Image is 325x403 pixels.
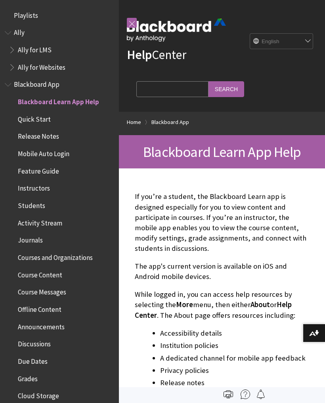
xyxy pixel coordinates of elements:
[127,47,186,63] a: HelpCenter
[250,34,314,50] select: Site Language Selector
[18,216,62,227] span: Activity Stream
[18,268,62,279] span: Course Content
[250,300,270,309] span: About
[18,251,93,262] span: Courses and Organizations
[241,390,250,399] img: More help
[135,191,309,254] p: If you’re a student, the Blackboard Learn app is designed especially for you to view content and ...
[18,337,51,348] span: Discussions
[256,390,266,399] img: Follow this page
[18,113,51,123] span: Quick Start
[160,377,309,388] li: Release notes
[151,117,189,127] a: Blackboard App
[18,43,52,54] span: Ally for LMS
[18,61,65,71] span: Ally for Websites
[127,47,152,63] strong: Help
[14,78,59,89] span: Blackboard App
[18,199,45,210] span: Students
[127,19,226,42] img: Blackboard by Anthology
[160,365,309,376] li: Privacy policies
[18,182,50,193] span: Instructors
[208,81,244,97] input: Search
[18,303,61,313] span: Offline Content
[14,26,25,37] span: Ally
[18,95,99,106] span: Blackboard Learn App Help
[18,234,43,244] span: Journals
[135,261,309,282] p: The app's current version is available on iOS and Android mobile devices.
[5,26,114,74] nav: Book outline for Anthology Ally Help
[18,389,59,400] span: Cloud Storage
[18,355,48,365] span: Due Dates
[18,164,59,175] span: Feature Guide
[224,390,233,399] img: Print
[18,130,59,141] span: Release Notes
[5,9,114,22] nav: Book outline for Playlists
[160,328,309,339] li: Accessibility details
[143,143,301,161] span: Blackboard Learn App Help
[135,300,292,319] span: Help Center
[14,9,38,19] span: Playlists
[18,147,69,158] span: Mobile Auto Login
[18,286,66,296] span: Course Messages
[160,353,309,364] li: A dedicated channel for mobile app feedback
[135,289,309,321] p: While logged in, you can access help resources by selecting the menu, then either or . The About ...
[127,117,141,127] a: Home
[18,320,65,331] span: Announcements
[160,340,309,351] li: Institution policies
[18,372,38,383] span: Grades
[176,300,193,309] span: More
